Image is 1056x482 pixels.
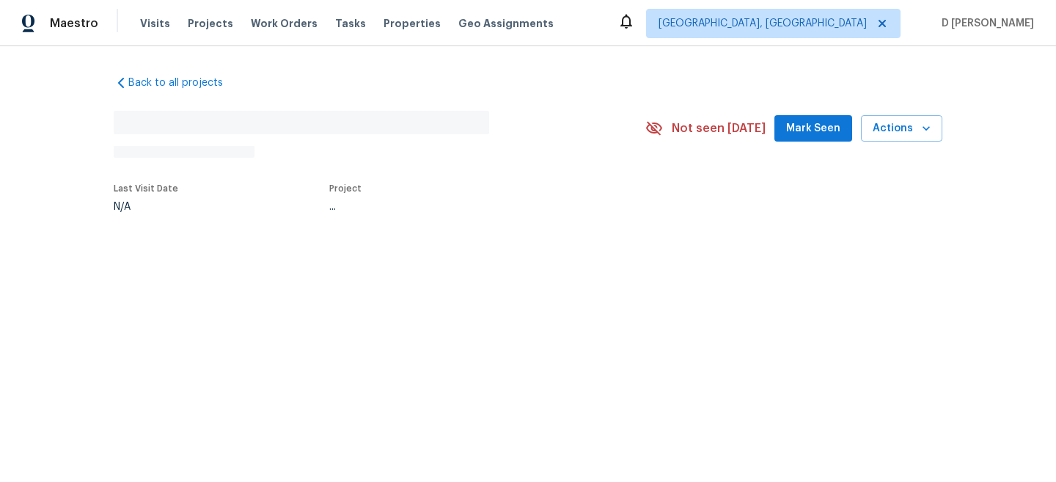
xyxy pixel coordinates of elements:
span: Not seen [DATE] [672,121,766,136]
div: N/A [114,202,178,212]
a: Back to all projects [114,76,254,90]
span: Projects [188,16,233,31]
span: Maestro [50,16,98,31]
div: ... [329,202,611,212]
span: Actions [873,120,931,138]
span: Properties [384,16,441,31]
span: Project [329,184,362,193]
button: Actions [861,115,942,142]
button: Mark Seen [774,115,852,142]
span: Work Orders [251,16,318,31]
span: Mark Seen [786,120,840,138]
span: Tasks [335,18,366,29]
span: Geo Assignments [458,16,554,31]
span: D [PERSON_NAME] [936,16,1034,31]
span: [GEOGRAPHIC_DATA], [GEOGRAPHIC_DATA] [659,16,867,31]
span: Visits [140,16,170,31]
span: Last Visit Date [114,184,178,193]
